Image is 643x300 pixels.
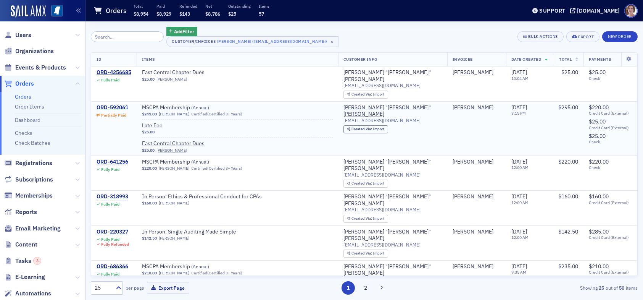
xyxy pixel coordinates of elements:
span: $220.00 [589,158,609,165]
button: 1 [342,281,355,295]
div: Fully Refunded [101,242,129,247]
a: Tasks3 [4,257,41,265]
span: MSCPA Membership [142,104,238,111]
div: [PERSON_NAME] [453,193,493,200]
div: [PERSON_NAME] ([EMAIL_ADDRESS][DOMAIN_NAME]) [217,37,327,45]
a: ORD-592061 [97,104,128,111]
span: $25.00 [589,69,606,76]
a: Automations [4,289,51,298]
a: [PERSON_NAME] [453,263,493,270]
span: Customer Info [343,57,377,62]
a: [PERSON_NAME] [159,201,189,206]
span: Created Via : [351,216,373,221]
span: $160.00 [589,193,609,200]
div: [PERSON_NAME] "[PERSON_NAME]" [PERSON_NAME] [343,229,442,242]
span: $25.00 [142,77,155,82]
div: ORD-4256685 [97,69,131,76]
span: Check [589,165,632,170]
a: [PERSON_NAME] [156,148,187,153]
span: Credit Card (External) [589,200,632,205]
time: 12:00 AM [511,235,529,240]
span: In Person: Single Auditing Made Simple [142,229,238,235]
a: [PERSON_NAME] [453,69,493,76]
div: Certified (Certified 3+ Years) [192,112,243,117]
span: $210.00 [589,263,609,270]
span: Email Marketing [15,224,61,233]
span: $220.00 [558,158,578,165]
time: 3:15 PM [511,110,526,116]
time: 12:00 AM [511,165,529,170]
div: Import [351,182,384,186]
span: Tasks [15,257,41,265]
a: Orders [15,93,31,100]
a: Late Fee [142,122,238,129]
div: Bulk Actions [528,34,558,39]
span: $285.00 [589,228,609,235]
div: [PERSON_NAME] [453,159,493,165]
a: [PERSON_NAME] "[PERSON_NAME]" [PERSON_NAME] [343,263,442,277]
a: [PERSON_NAME] "[PERSON_NAME]" [PERSON_NAME] [343,159,442,172]
a: Users [4,31,31,39]
span: Content [15,240,37,249]
button: [DOMAIN_NAME] [570,8,622,13]
span: $25 [228,11,236,17]
span: Reports [15,208,37,216]
span: $245.00 [142,112,157,117]
a: E-Learning [4,273,45,281]
p: Net [205,3,220,9]
div: Customer/Invoicee [172,39,216,44]
label: per page [126,284,144,291]
span: [EMAIL_ADDRESS][DOMAIN_NAME] [343,118,421,123]
a: SailAMX [11,5,46,18]
span: Check [589,139,632,144]
span: Payments [589,57,611,62]
a: Subscriptions [4,175,53,184]
span: Total [559,57,572,62]
a: [PERSON_NAME] [453,229,493,235]
div: ORD-686366 [97,263,128,270]
div: Created Via: Import [343,180,388,188]
a: Organizations [4,47,54,55]
span: ( Annual ) [191,159,209,165]
a: Content [4,240,37,249]
span: $160.00 [142,201,157,206]
span: Date Created [511,57,541,62]
span: [EMAIL_ADDRESS][DOMAIN_NAME] [343,172,421,178]
span: ID [97,57,101,62]
span: $142.50 [142,236,157,241]
strong: 50 [618,284,626,291]
div: Support [539,7,566,14]
button: New Order [602,31,638,42]
span: E-Learning [15,273,45,281]
a: ORD-641256 [97,159,128,165]
span: Subscriptions [15,175,53,184]
a: ORD-318993 [97,193,128,200]
span: [DATE] [511,193,527,200]
span: $8,929 [156,11,171,17]
time: 12:00 AM [511,200,529,205]
div: Certified (Certified 3+ Years) [192,271,243,276]
span: East Central Chapter Dues [142,140,238,147]
span: Doug Coleman [453,159,501,165]
span: [DATE] [511,104,527,111]
span: Events & Products [15,63,66,72]
span: [EMAIL_ADDRESS][DOMAIN_NAME] [343,207,421,212]
a: Events & Products [4,63,66,72]
span: Items [142,57,155,62]
span: Profile [624,4,638,18]
a: [PERSON_NAME] "[PERSON_NAME]" [PERSON_NAME] [343,69,442,83]
span: $210.00 [142,271,157,276]
a: MSCPA Membership (Annual) [142,159,238,165]
span: $160.00 [558,193,578,200]
div: [PERSON_NAME] "[PERSON_NAME]" [PERSON_NAME] [343,193,442,207]
span: Created Via : [351,181,373,186]
a: [PERSON_NAME] [159,166,189,171]
span: MSCPA Membership [142,263,238,270]
span: $25.00 [142,148,155,153]
span: $8,954 [134,11,148,17]
p: Total [134,3,148,9]
span: $295.00 [558,104,578,111]
span: Memberships [15,191,53,200]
